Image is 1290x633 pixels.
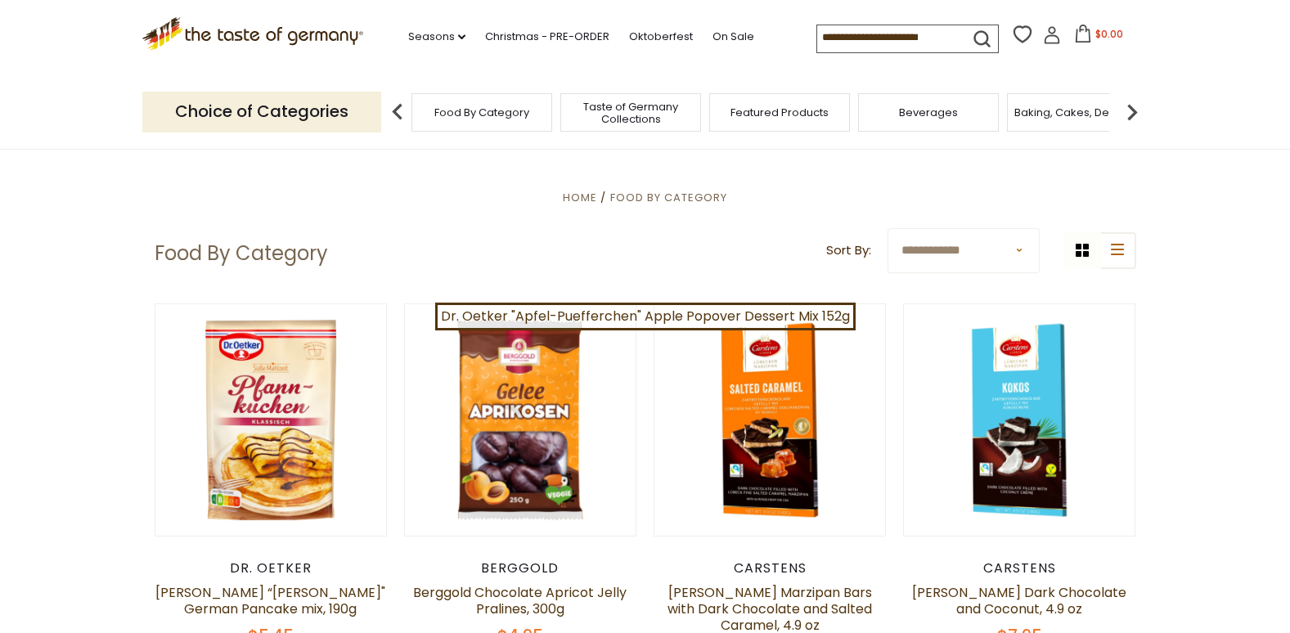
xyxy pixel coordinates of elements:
[912,583,1126,618] a: [PERSON_NAME] Dark Chocolate and Coconut, 4.9 oz
[404,560,637,577] div: Berggold
[730,106,829,119] a: Featured Products
[155,241,328,266] h1: Food By Category
[434,106,529,119] a: Food By Category
[654,560,887,577] div: Carstens
[408,28,465,46] a: Seasons
[381,96,414,128] img: previous arrow
[1116,96,1148,128] img: next arrow
[712,28,754,46] a: On Sale
[610,190,727,205] a: Food By Category
[629,28,693,46] a: Oktoberfest
[155,560,388,577] div: Dr. Oetker
[563,190,597,205] a: Home
[435,303,856,330] a: Dr. Oetker "Apfel-Puefferchen" Apple Popover Dessert Mix 152g
[903,560,1136,577] div: Carstens
[1064,25,1134,49] button: $0.00
[654,304,886,536] img: Carstens Luebecker Marzipan Bars with Dark Chocolate and Salted Caramel, 4.9 oz
[1095,27,1123,41] span: $0.00
[565,101,696,125] a: Taste of Germany Collections
[1014,106,1141,119] a: Baking, Cakes, Desserts
[899,106,958,119] a: Beverages
[485,28,609,46] a: Christmas - PRE-ORDER
[904,304,1135,536] img: Carstens Luebecker Dark Chocolate and Coconut, 4.9 oz
[155,304,387,536] img: Dr. Oetker “Pfann-kuchen" German Pancake mix, 190g
[826,240,871,261] label: Sort By:
[413,583,627,618] a: Berggold Chocolate Apricot Jelly Pralines, 300g
[155,583,385,618] a: [PERSON_NAME] “[PERSON_NAME]" German Pancake mix, 190g
[142,92,381,132] p: Choice of Categories
[405,304,636,536] img: Berggold Chocolate Apricot Jelly Pralines, 300g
